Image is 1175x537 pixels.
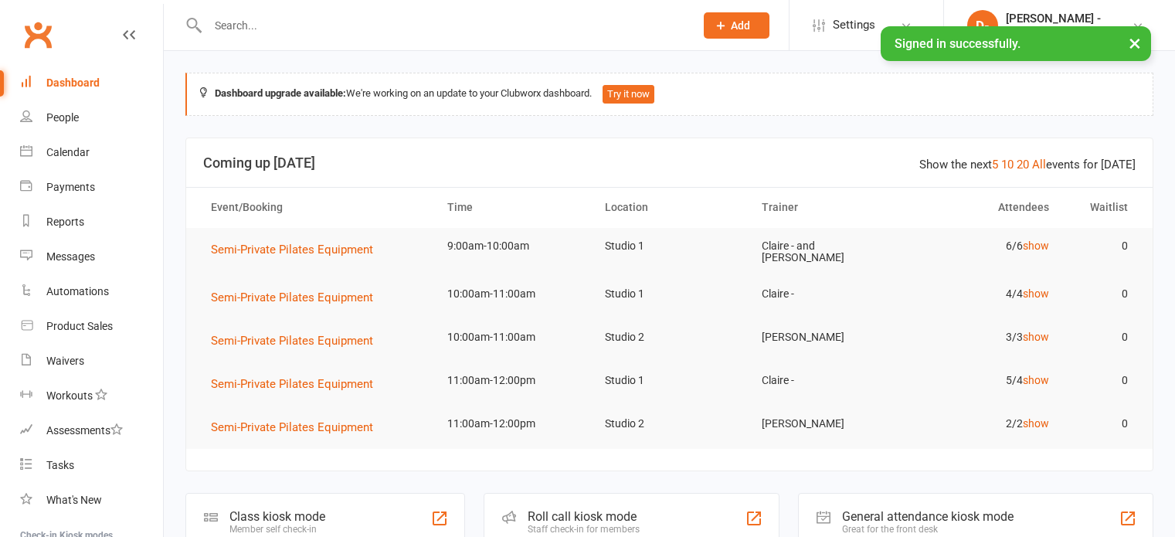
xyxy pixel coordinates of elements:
td: 0 [1063,362,1142,399]
td: 10:00am-11:00am [433,319,591,355]
button: Semi-Private Pilates Equipment [211,288,384,307]
div: Messages [46,250,95,263]
a: Messages [20,240,163,274]
button: Semi-Private Pilates Equipment [211,331,384,350]
div: We're working on an update to your Clubworx dashboard. [185,73,1153,116]
a: show [1023,417,1049,430]
a: Dashboard [20,66,163,100]
span: Semi-Private Pilates Equipment [211,420,373,434]
td: 11:00am-12:00pm [433,362,591,399]
td: 9:00am-10:00am [433,228,591,264]
div: Reports [46,216,84,228]
span: Signed in successfully. [895,36,1020,51]
button: Try it now [603,85,654,104]
strong: Dashboard upgrade available: [215,87,346,99]
div: Dashboard [46,76,100,89]
a: Clubworx [19,15,57,54]
div: Tasks [46,459,74,471]
a: Payments [20,170,163,205]
a: 20 [1017,158,1029,172]
div: Automations [46,285,109,297]
button: Semi-Private Pilates Equipment [211,375,384,393]
button: Semi-Private Pilates Equipment [211,418,384,437]
td: 2/2 [905,406,1063,442]
input: Search... [203,15,684,36]
div: General attendance kiosk mode [842,509,1014,524]
a: 5 [992,158,998,172]
td: 10:00am-11:00am [433,276,591,312]
div: Product Sales [46,320,113,332]
a: Calendar [20,135,163,170]
td: Studio 1 [591,228,749,264]
div: Pilates Can Manuka [1006,25,1102,39]
th: Event/Booking [197,188,433,227]
span: Semi-Private Pilates Equipment [211,291,373,304]
a: Tasks [20,448,163,483]
td: 3/3 [905,319,1063,355]
a: What's New [20,483,163,518]
td: Studio 2 [591,319,749,355]
td: 11:00am-12:00pm [433,406,591,442]
a: Reports [20,205,163,240]
td: 4/4 [905,276,1063,312]
th: Trainer [748,188,905,227]
span: Semi-Private Pilates Equipment [211,334,373,348]
td: Claire - [748,276,905,312]
div: Show the next events for [DATE] [919,155,1136,174]
div: Member self check-in [229,524,325,535]
td: 0 [1063,276,1142,312]
div: People [46,111,79,124]
a: Product Sales [20,309,163,344]
a: Waivers [20,344,163,379]
div: Payments [46,181,95,193]
a: People [20,100,163,135]
th: Location [591,188,749,227]
th: Time [433,188,591,227]
th: Waitlist [1063,188,1142,227]
div: Calendar [46,146,90,158]
td: 0 [1063,406,1142,442]
button: × [1121,26,1149,59]
div: D- [967,10,998,41]
td: Studio 1 [591,276,749,312]
div: Class kiosk mode [229,509,325,524]
div: Waivers [46,355,84,367]
span: Semi-Private Pilates Equipment [211,243,373,257]
a: show [1023,287,1049,300]
button: Add [704,12,769,39]
a: Automations [20,274,163,309]
th: Attendees [905,188,1063,227]
td: 6/6 [905,228,1063,264]
td: Claire - and [PERSON_NAME] [748,228,905,277]
h3: Coming up [DATE] [203,155,1136,171]
span: Add [731,19,750,32]
a: Workouts [20,379,163,413]
a: show [1023,331,1049,343]
span: Semi-Private Pilates Equipment [211,377,373,391]
td: 0 [1063,228,1142,264]
span: Settings [833,8,875,42]
div: Roll call kiosk mode [528,509,640,524]
div: Assessments [46,424,123,437]
a: Assessments [20,413,163,448]
td: [PERSON_NAME] [748,406,905,442]
div: Workouts [46,389,93,402]
td: Studio 1 [591,362,749,399]
td: 0 [1063,319,1142,355]
div: Staff check-in for members [528,524,640,535]
div: What's New [46,494,102,506]
td: Studio 2 [591,406,749,442]
td: [PERSON_NAME] [748,319,905,355]
a: show [1023,240,1049,252]
a: show [1023,374,1049,386]
a: 10 [1001,158,1014,172]
a: All [1032,158,1046,172]
td: Claire - [748,362,905,399]
button: Semi-Private Pilates Equipment [211,240,384,259]
div: [PERSON_NAME] - [1006,12,1102,25]
td: 5/4 [905,362,1063,399]
div: Great for the front desk [842,524,1014,535]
